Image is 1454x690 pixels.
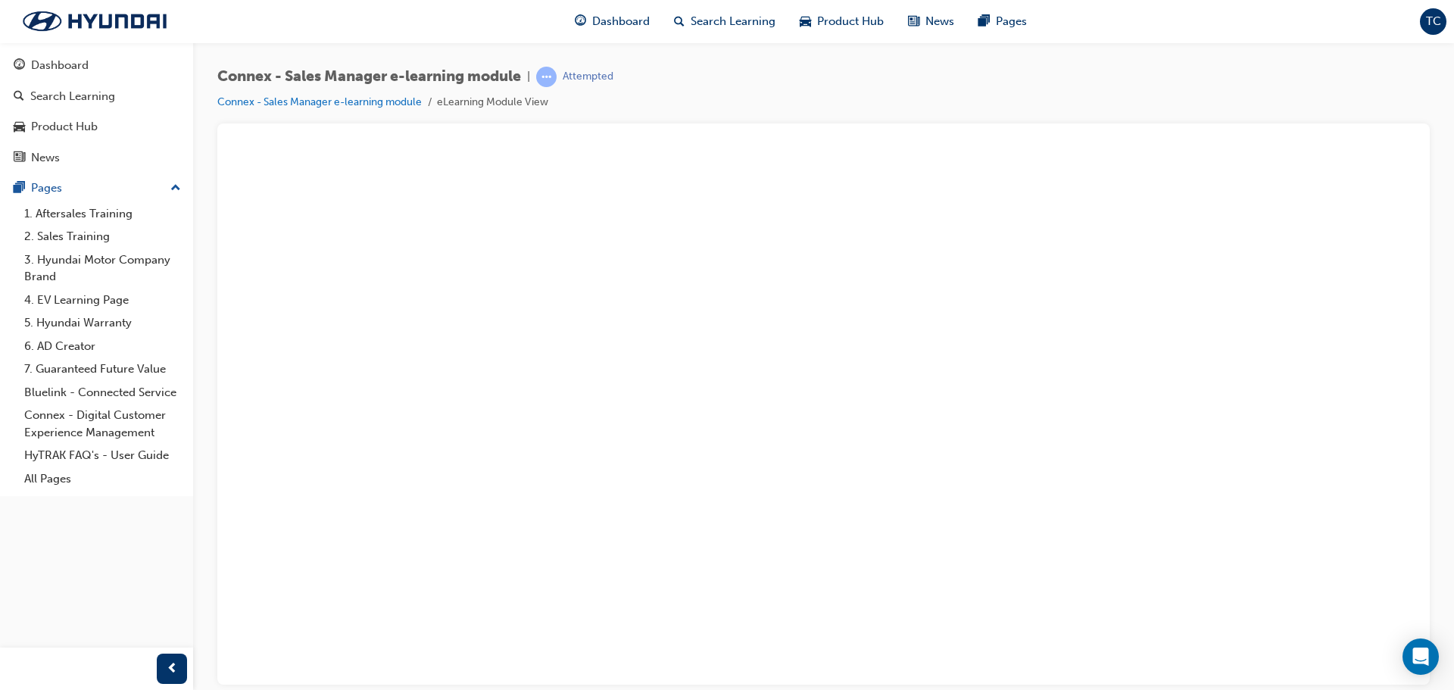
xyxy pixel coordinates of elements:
[6,113,187,141] a: Product Hub
[18,311,187,335] a: 5. Hyundai Warranty
[575,12,586,31] span: guage-icon
[14,59,25,73] span: guage-icon
[18,225,187,248] a: 2. Sales Training
[31,149,60,167] div: News
[8,5,182,37] img: Trak
[31,180,62,197] div: Pages
[1426,13,1441,30] span: TC
[674,12,685,31] span: search-icon
[996,13,1027,30] span: Pages
[217,95,422,108] a: Connex - Sales Manager e-learning module
[14,151,25,165] span: news-icon
[14,182,25,195] span: pages-icon
[31,118,98,136] div: Product Hub
[800,12,811,31] span: car-icon
[966,6,1039,37] a: pages-iconPages
[31,57,89,74] div: Dashboard
[167,660,178,679] span: prev-icon
[563,6,662,37] a: guage-iconDashboard
[896,6,966,37] a: news-iconNews
[18,467,187,491] a: All Pages
[662,6,788,37] a: search-iconSearch Learning
[6,48,187,174] button: DashboardSearch LearningProduct HubNews
[6,174,187,202] button: Pages
[817,13,884,30] span: Product Hub
[18,289,187,312] a: 4. EV Learning Page
[592,13,650,30] span: Dashboard
[170,179,181,198] span: up-icon
[563,70,613,84] div: Attempted
[6,144,187,172] a: News
[18,248,187,289] a: 3. Hyundai Motor Company Brand
[527,68,530,86] span: |
[6,52,187,80] a: Dashboard
[6,83,187,111] a: Search Learning
[217,68,521,86] span: Connex - Sales Manager e-learning module
[536,67,557,87] span: learningRecordVerb_ATTEMPT-icon
[1403,638,1439,675] div: Open Intercom Messenger
[18,357,187,381] a: 7. Guaranteed Future Value
[18,335,187,358] a: 6. AD Creator
[14,120,25,134] span: car-icon
[18,404,187,444] a: Connex - Digital Customer Experience Management
[1420,8,1446,35] button: TC
[908,12,919,31] span: news-icon
[925,13,954,30] span: News
[978,12,990,31] span: pages-icon
[788,6,896,37] a: car-iconProduct Hub
[14,90,24,104] span: search-icon
[437,94,548,111] li: eLearning Module View
[18,381,187,404] a: Bluelink - Connected Service
[30,88,115,105] div: Search Learning
[691,13,775,30] span: Search Learning
[18,444,187,467] a: HyTRAK FAQ's - User Guide
[18,202,187,226] a: 1. Aftersales Training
